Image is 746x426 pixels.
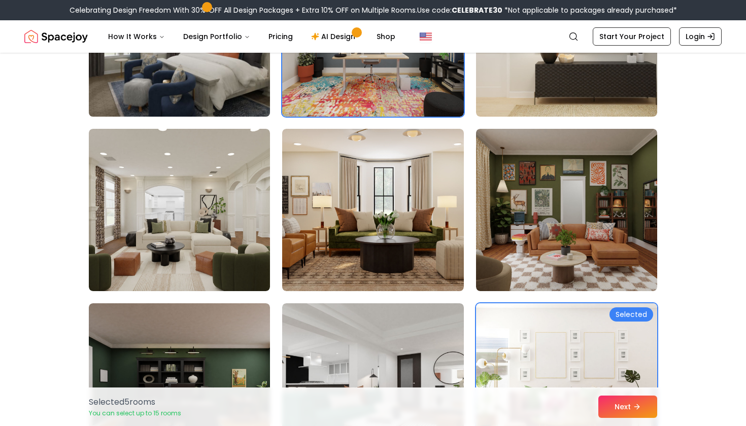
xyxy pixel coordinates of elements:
span: *Not applicable to packages already purchased* [502,5,677,15]
button: Next [598,396,657,418]
nav: Global [24,20,722,53]
button: How It Works [100,26,173,47]
span: Use code: [417,5,502,15]
a: Login [679,27,722,46]
img: Room room-13 [89,129,270,291]
button: Design Portfolio [175,26,258,47]
nav: Main [100,26,403,47]
a: Spacejoy [24,26,88,47]
p: Selected 5 room s [89,396,181,408]
img: Room room-14 [282,129,463,291]
div: Celebrating Design Freedom With 30% OFF All Design Packages + Extra 10% OFF on Multiple Rooms. [70,5,677,15]
a: Pricing [260,26,301,47]
p: You can select up to 15 rooms [89,409,181,417]
b: CELEBRATE30 [452,5,502,15]
img: Room room-15 [476,129,657,291]
a: Shop [368,26,403,47]
img: United States [420,30,432,43]
img: Spacejoy Logo [24,26,88,47]
a: Start Your Project [593,27,671,46]
a: AI Design [303,26,366,47]
div: Selected [609,307,653,322]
